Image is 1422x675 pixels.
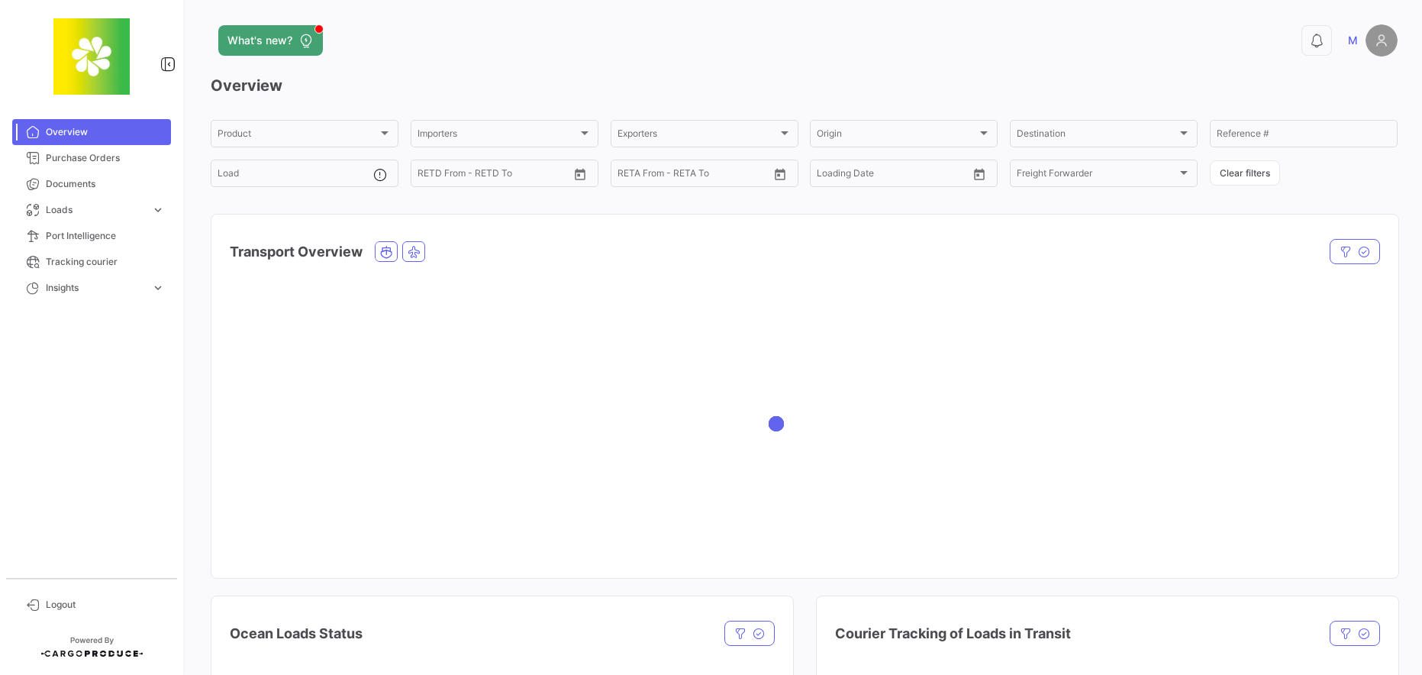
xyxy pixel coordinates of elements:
[46,125,165,139] span: Overview
[450,170,522,181] input: To
[227,33,292,48] span: What's new?
[218,131,378,141] span: Product
[617,170,639,181] input: From
[569,163,592,186] button: Open calendar
[230,241,363,263] h4: Transport Overview
[12,145,171,171] a: Purchase Orders
[1017,131,1177,141] span: Destination
[46,281,145,295] span: Insights
[403,242,424,261] button: Air
[46,598,165,612] span: Logout
[650,170,722,181] input: To
[849,170,921,181] input: To
[12,119,171,145] a: Overview
[12,249,171,275] a: Tracking courier
[817,131,977,141] span: Origin
[53,18,130,95] img: 8664c674-3a9e-46e9-8cba-ffa54c79117b.jfif
[218,25,323,56] button: What's new?
[12,223,171,249] a: Port Intelligence
[46,151,165,165] span: Purchase Orders
[211,75,1398,96] h3: Overview
[46,203,145,217] span: Loads
[151,203,165,217] span: expand_more
[1017,170,1177,181] span: Freight Forwarder
[418,131,578,141] span: Importers
[1210,160,1280,186] button: Clear filters
[1366,24,1398,57] img: placeholder-user.png
[46,229,165,243] span: Port Intelligence
[769,163,792,186] button: Open calendar
[418,170,439,181] input: From
[12,171,171,197] a: Documents
[376,242,397,261] button: Ocean
[151,281,165,295] span: expand_more
[230,623,363,644] h4: Ocean Loads Status
[835,623,1071,644] h4: Courier Tracking of Loads in Transit
[46,177,165,191] span: Documents
[1348,33,1358,48] span: M
[46,255,165,269] span: Tracking courier
[968,163,991,186] button: Open calendar
[817,170,838,181] input: From
[617,131,778,141] span: Exporters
